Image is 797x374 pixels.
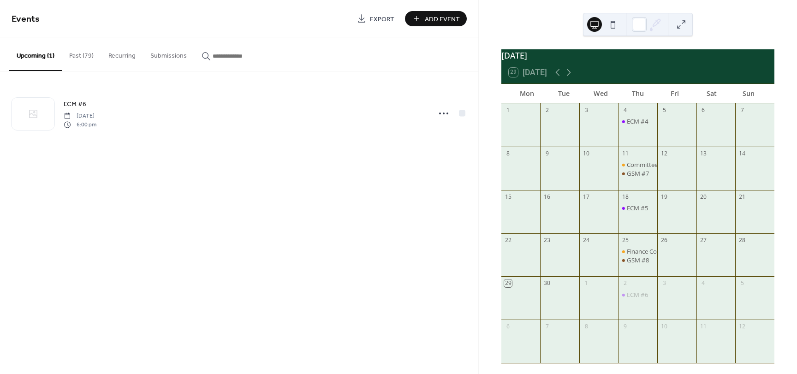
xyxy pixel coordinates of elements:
[370,14,394,24] span: Export
[693,84,730,103] div: Sat
[621,236,629,244] div: 25
[583,84,619,103] div: Wed
[699,193,707,201] div: 20
[543,323,551,331] div: 7
[9,37,62,71] button: Upcoming (1)
[627,117,648,125] div: ECM #4
[546,84,583,103] div: Tue
[583,236,590,244] div: 24
[619,204,658,212] div: ECM #5
[543,236,551,244] div: 23
[660,106,668,114] div: 5
[627,291,648,299] div: ECM #6
[660,236,668,244] div: 26
[627,256,649,264] div: GSM #8
[504,236,512,244] div: 22
[583,279,590,287] div: 1
[619,291,658,299] div: ECM #6
[543,106,551,114] div: 2
[738,149,746,157] div: 14
[101,37,143,70] button: Recurring
[621,106,629,114] div: 4
[699,149,707,157] div: 13
[660,279,668,287] div: 3
[543,279,551,287] div: 30
[504,323,512,331] div: 6
[660,323,668,331] div: 10
[504,149,512,157] div: 8
[660,193,668,201] div: 19
[504,193,512,201] div: 15
[619,247,658,255] div: Finance Committee Meeting #2
[621,149,629,157] div: 11
[64,99,86,109] a: ECM #6
[350,11,401,26] a: Export
[583,149,590,157] div: 10
[699,323,707,331] div: 11
[621,193,629,201] div: 18
[621,323,629,331] div: 9
[405,11,467,26] button: Add Event
[64,112,96,120] span: [DATE]
[730,84,767,103] div: Sun
[583,323,590,331] div: 8
[583,193,590,201] div: 17
[699,279,707,287] div: 4
[738,323,746,331] div: 12
[509,84,546,103] div: Mon
[64,100,86,109] span: ECM #6
[627,169,649,178] div: GSM #7
[619,160,658,169] div: Committee of the Whole #1
[699,236,707,244] div: 27
[738,279,746,287] div: 5
[699,106,707,114] div: 6
[621,279,629,287] div: 2
[64,120,96,129] span: 6:00 pm
[619,84,656,103] div: Thu
[738,106,746,114] div: 7
[425,14,460,24] span: Add Event
[143,37,194,70] button: Submissions
[62,37,101,70] button: Past (79)
[627,247,714,255] div: Finance Committee Meeting #2
[583,106,590,114] div: 3
[619,117,658,125] div: ECM #4
[738,193,746,201] div: 21
[619,169,658,178] div: GSM #7
[543,193,551,201] div: 16
[627,204,648,212] div: ECM #5
[543,149,551,157] div: 9
[504,279,512,287] div: 29
[656,84,693,103] div: Fri
[12,10,40,28] span: Events
[660,149,668,157] div: 12
[504,106,512,114] div: 1
[738,236,746,244] div: 28
[501,49,774,61] div: [DATE]
[619,256,658,264] div: GSM #8
[627,160,703,169] div: Committee of the Whole #1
